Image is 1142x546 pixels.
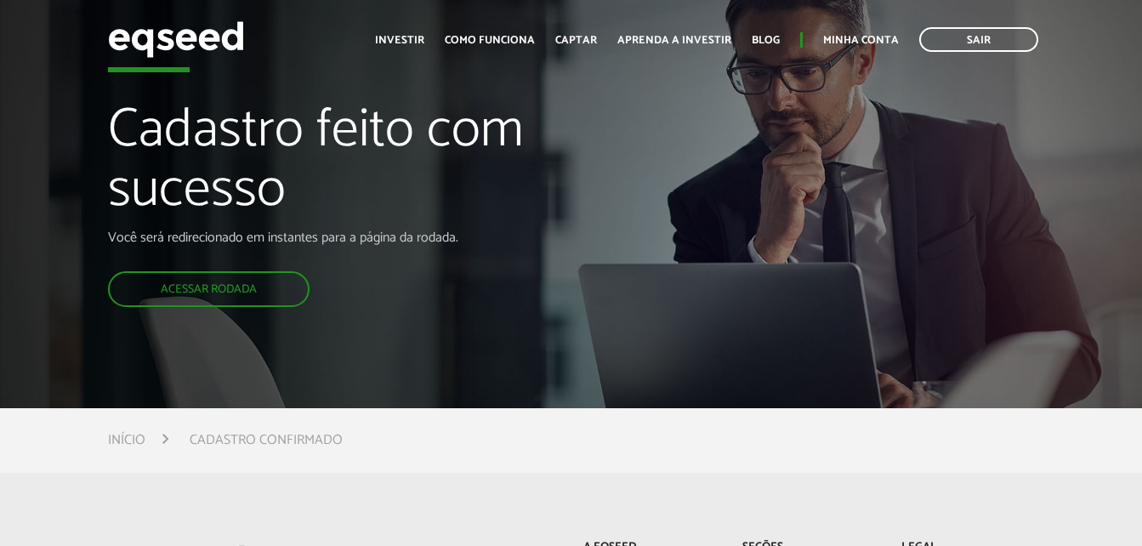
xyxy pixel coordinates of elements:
a: Blog [752,35,780,46]
a: Captar [555,35,597,46]
img: EqSeed [108,17,244,62]
h1: Cadastro feito com sucesso [108,101,654,230]
p: Você será redirecionado em instantes para a página da rodada. [108,230,654,246]
a: Acessar rodada [108,271,310,307]
a: Investir [375,35,424,46]
a: Como funciona [445,35,535,46]
a: Minha conta [823,35,899,46]
li: Cadastro confirmado [190,429,343,452]
a: Início [108,434,145,447]
a: Sair [919,27,1038,52]
a: Aprenda a investir [617,35,731,46]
